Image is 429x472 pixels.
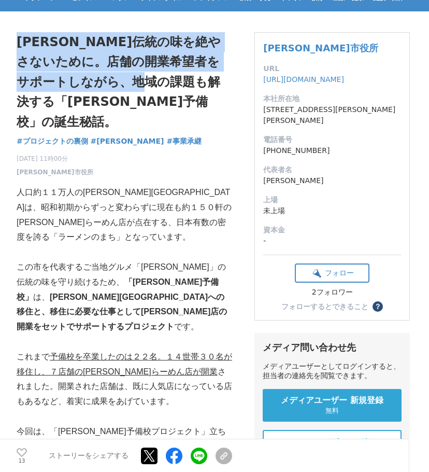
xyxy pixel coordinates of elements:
[17,32,232,132] h1: [PERSON_NAME]伝統の味を絶やさないために。店舗の開業希望者をサポートしながら、地域の課題も解決する「[PERSON_NAME]予備校」の誕生秘話。
[17,277,219,301] strong: 「[PERSON_NAME]予備校」
[373,301,383,312] button: ？
[91,136,164,147] a: #[PERSON_NAME]
[263,164,401,175] dt: 代表者名
[17,185,232,245] p: 人口約１１万人の[PERSON_NAME][GEOGRAPHIC_DATA]は、昭和初期からずっと変わらずに現在も約１５０軒の[PERSON_NAME]らーめん店が点在する、日本有数の密度を誇る...
[295,263,369,283] button: フォロー
[166,136,202,147] a: #事業承継
[263,389,402,422] a: メディアユーザー 新規登録 無料
[263,195,401,205] dt: 上場
[263,104,401,126] dd: [STREET_ADDRESS][PERSON_NAME][PERSON_NAME]
[263,235,401,246] dd: -
[17,154,93,163] span: [DATE] 11時00分
[263,225,401,235] dt: 資本金
[281,303,368,310] div: フォローするとできること
[49,451,128,461] p: ストーリーをシェアする
[17,293,227,331] strong: [PERSON_NAME][GEOGRAPHIC_DATA]への移住と、移住に必要な仕事として[PERSON_NAME]店の開業をセットでサポートするプロジェクト
[263,175,401,186] dd: [PERSON_NAME]
[91,136,164,146] span: #[PERSON_NAME]
[263,205,401,216] dd: 未上場
[263,93,401,104] dt: 本社所在地
[295,288,369,297] div: 2フォロワー
[263,430,402,465] a: メディアユーザー ログイン 既に登録済みの方はこちら
[166,136,202,146] span: #事業承継
[281,395,383,406] span: メディアユーザー 新規登録
[263,43,378,53] a: [PERSON_NAME]市役所
[17,352,232,376] u: 予備校を卒業したのは２２名。１４世帯３０名が移住し、７店舗の[PERSON_NAME]らーめん店が開業
[17,350,232,409] p: これまで されました。開業された店舗は、既に人気店になっている店もあるなど、着実に成果をあげています。
[17,424,232,469] p: 今回は、「[PERSON_NAME]予備校プロジェクト」立ち上げのストーリーと取組のこだわりについて、代表の[PERSON_NAME]が振り返ります。
[263,75,344,84] a: [URL][DOMAIN_NAME]
[17,458,27,463] p: 13
[263,341,402,354] div: メディア問い合わせ先
[17,136,88,147] a: #プロジェクトの裏側
[325,406,339,415] span: 無料
[263,63,401,74] dt: URL
[263,362,402,381] div: メディアユーザーとしてログインすると、担当者の連絡先を閲覧できます。
[263,145,401,156] dd: [PHONE_NUMBER]
[374,303,381,310] span: ？
[17,136,88,146] span: #プロジェクトの裏側
[281,437,383,448] span: メディアユーザー ログイン
[263,134,401,145] dt: 電話番号
[17,260,232,335] p: この市を代表するご当地グルメ「[PERSON_NAME]」の伝統の味を守り続けるため、 は、 です。
[17,168,93,177] a: [PERSON_NAME]市役所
